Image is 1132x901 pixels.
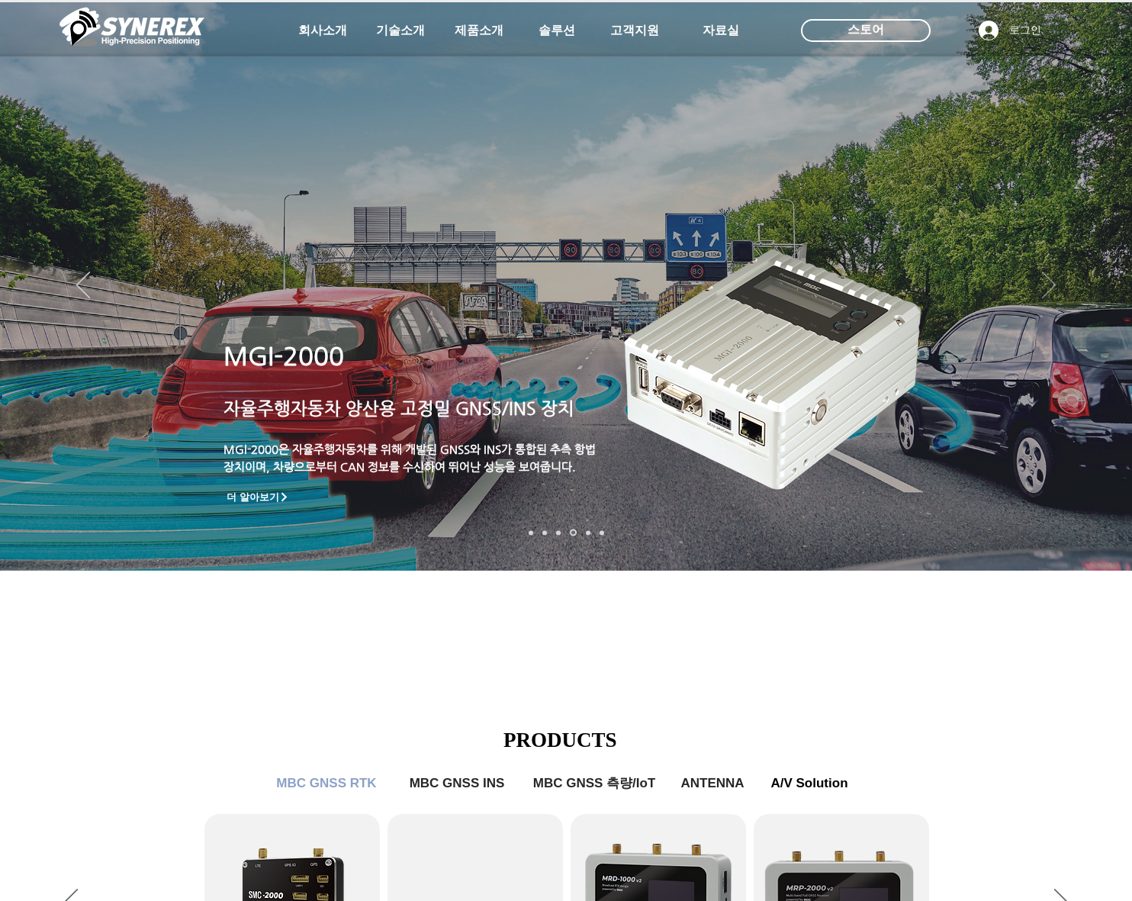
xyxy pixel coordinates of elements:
span: 기술소개 [376,23,425,39]
span: MBC GNSS INS [410,776,505,791]
span: A/V Solution [770,776,847,791]
a: A/V Solution [760,768,859,799]
div: 스토어 [801,19,931,42]
span: 로그인 [1004,23,1047,38]
a: 정밀농업 [600,530,604,535]
a: MGI-2000 [224,342,344,371]
nav: 슬라이드 [524,529,609,536]
a: 로봇- SMC 2000 [529,530,533,535]
span: PRODUCTS [503,729,617,751]
a: 솔루션 [519,15,595,46]
span: 회사소개 [298,23,347,39]
a: 측량 IoT [556,530,561,535]
a: 자율주행 [570,529,577,536]
a: MBC GNSS INS [400,768,514,799]
a: 장치이며, 차량으로부터 CAN 정보를 수신하여 뛰어난 성능을 보여줍니다. [224,460,576,473]
span: 더 알아보기 [227,491,279,504]
a: ANTENNA [674,768,751,799]
img: MGI-2000-removebg-preview.png [619,231,930,495]
span: 고객지원 [610,23,659,39]
button: 로그인 [968,16,1052,45]
a: 기술소개 [362,15,439,46]
a: MGl-2000은 자율주행자동차를 위해 개발된 GNSS와 INS가 통합된 추측 항법 [224,442,596,455]
span: 스토어 [847,21,884,38]
span: 제품소개 [455,23,503,39]
span: 솔루션 [539,23,575,39]
span: 자료실 [703,23,739,39]
button: 다음 [1042,272,1056,301]
img: 씨너렉스_White_simbol_대지 1.png [59,4,204,50]
button: 이전 [76,272,90,301]
a: 로봇 [586,530,590,535]
a: 드론 8 - SMC 2000 [542,530,547,535]
a: 자료실 [683,15,759,46]
iframe: Wix Chat [850,420,1132,901]
a: 회사소개 [285,15,361,46]
a: MBC GNSS 측량/IoT [522,768,667,799]
a: 자율주행자동차 양산용 고정밀 GNSS/INS 장치 [224,398,574,418]
span: ANTENNA [680,776,744,791]
span: MBC GNSS 측량/IoT [533,774,656,792]
span: MBC GNSS RTK [276,776,376,791]
a: 제품소개 [441,15,517,46]
a: 고객지원 [597,15,673,46]
a: MBC GNSS RTK [265,768,388,799]
a: 더 알아보기 [219,488,297,507]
